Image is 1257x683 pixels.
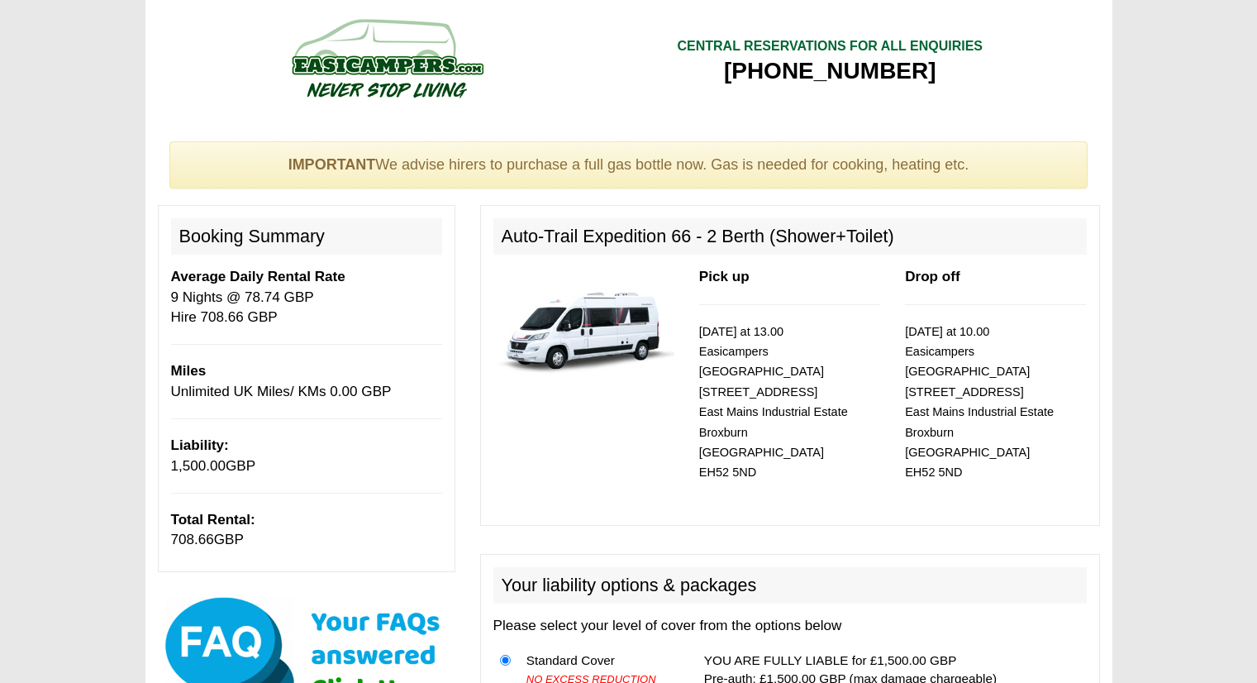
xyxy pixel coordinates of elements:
[171,218,442,255] h2: Booking Summary
[288,156,376,173] strong: IMPORTANT
[493,616,1087,636] p: Please select your level of cover from the options below
[677,37,983,56] div: CENTRAL RESERVATIONS FOR ALL ENQUIRIES
[171,512,255,528] b: Total Rental:
[905,269,959,284] b: Drop off
[699,269,750,284] b: Pick up
[171,267,442,327] p: 9 Nights @ 78.74 GBP Hire 708.66 GBP
[677,56,983,86] div: [PHONE_NUMBER]
[171,269,345,284] b: Average Daily Rental Rate
[171,363,207,379] b: Miles
[171,510,442,551] p: GBP
[230,12,544,103] img: campers-checkout-logo.png
[905,325,1054,480] small: [DATE] at 10.00 Easicampers [GEOGRAPHIC_DATA] [STREET_ADDRESS] East Mains Industrial Estate Broxb...
[171,437,229,453] b: Liability:
[169,141,1088,189] div: We advise hirers to purchase a full gas bottle now. Gas is needed for cooking, heating etc.
[493,218,1087,255] h2: Auto-Trail Expedition 66 - 2 Berth (Shower+Toilet)
[171,532,214,547] span: 708.66
[493,267,674,384] img: 339.jpg
[171,458,226,474] span: 1,500.00
[171,361,442,402] p: Unlimited UK Miles/ KMs 0.00 GBP
[171,436,442,476] p: GBP
[493,567,1087,604] h2: Your liability options & packages
[699,325,848,480] small: [DATE] at 13.00 Easicampers [GEOGRAPHIC_DATA] [STREET_ADDRESS] East Mains Industrial Estate Broxb...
